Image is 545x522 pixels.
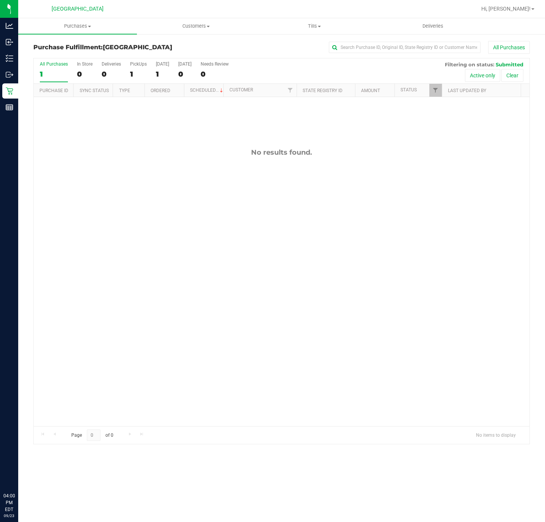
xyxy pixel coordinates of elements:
[329,42,481,53] input: Search Purchase ID, Original ID, State Registry ID or Customer Name...
[102,70,121,78] div: 0
[103,44,172,51] span: [GEOGRAPHIC_DATA]
[34,148,529,157] div: No results found.
[52,6,104,12] span: [GEOGRAPHIC_DATA]
[130,70,147,78] div: 1
[156,61,169,67] div: [DATE]
[496,61,523,67] span: Submitted
[6,71,13,78] inline-svg: Outbound
[18,18,137,34] a: Purchases
[40,61,68,67] div: All Purchases
[255,18,374,34] a: Tills
[501,69,523,82] button: Clear
[137,23,255,30] span: Customers
[256,23,374,30] span: Tills
[465,69,500,82] button: Active only
[374,18,493,34] a: Deliveries
[80,88,109,93] a: Sync Status
[412,23,454,30] span: Deliveries
[77,70,93,78] div: 0
[401,87,417,92] a: Status
[130,61,147,67] div: PickUps
[3,513,15,519] p: 09/23
[201,61,229,67] div: Needs Review
[488,41,530,54] button: All Purchases
[6,103,13,111] inline-svg: Reports
[77,61,93,67] div: In Store
[229,87,253,92] a: Customer
[102,61,121,67] div: Deliveries
[429,84,442,97] a: Filter
[303,88,342,93] a: State Registry ID
[6,55,13,62] inline-svg: Inventory
[284,84,296,97] a: Filter
[190,88,225,93] a: Scheduled
[39,88,68,93] a: Purchase ID
[40,70,68,78] div: 1
[65,430,119,441] span: Page of 0
[470,430,522,441] span: No items to display
[201,70,229,78] div: 0
[8,461,30,484] iframe: Resource center
[151,88,170,93] a: Ordered
[33,44,199,51] h3: Purchase Fulfillment:
[481,6,531,12] span: Hi, [PERSON_NAME]!
[6,38,13,46] inline-svg: Inbound
[119,88,130,93] a: Type
[178,70,192,78] div: 0
[445,61,494,67] span: Filtering on status:
[137,18,256,34] a: Customers
[178,61,192,67] div: [DATE]
[6,22,13,30] inline-svg: Analytics
[361,88,380,93] a: Amount
[18,23,137,30] span: Purchases
[3,492,15,513] p: 04:00 PM EDT
[156,70,169,78] div: 1
[448,88,486,93] a: Last Updated By
[6,87,13,95] inline-svg: Retail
